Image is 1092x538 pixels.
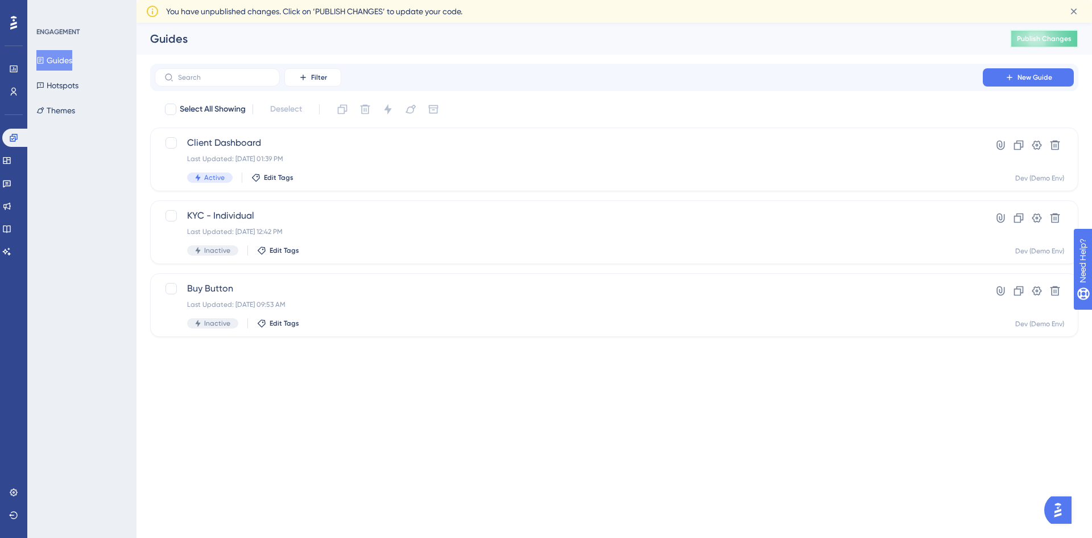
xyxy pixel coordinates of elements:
[150,31,982,47] div: Guides
[284,68,341,87] button: Filter
[1017,34,1072,43] span: Publish Changes
[187,209,950,223] span: KYC - Individual
[204,246,230,255] span: Inactive
[1015,174,1064,183] div: Dev (Demo Env)
[257,319,299,328] button: Edit Tags
[187,136,950,150] span: Client Dashboard
[1015,319,1064,328] div: Dev (Demo Env)
[204,173,225,182] span: Active
[264,173,293,182] span: Edit Tags
[270,102,302,116] span: Deselect
[27,3,71,17] span: Need Help?
[187,154,950,163] div: Last Updated: [DATE] 01:39 PM
[187,282,950,295] span: Buy Button
[983,68,1074,87] button: New Guide
[36,75,78,96] button: Hotspots
[36,100,75,121] button: Themes
[166,5,462,18] span: You have unpublished changes. Click on ‘PUBLISH CHANGES’ to update your code.
[257,246,299,255] button: Edit Tags
[204,319,230,328] span: Inactive
[187,227,950,236] div: Last Updated: [DATE] 12:42 PM
[178,73,270,81] input: Search
[36,50,72,71] button: Guides
[270,246,299,255] span: Edit Tags
[1044,493,1078,527] iframe: UserGuiding AI Assistant Launcher
[187,300,950,309] div: Last Updated: [DATE] 09:53 AM
[1010,30,1078,48] button: Publish Changes
[311,73,327,82] span: Filter
[180,102,246,116] span: Select All Showing
[260,99,312,120] button: Deselect
[251,173,293,182] button: Edit Tags
[36,27,80,36] div: ENGAGEMENT
[1015,247,1064,256] div: Dev (Demo Env)
[270,319,299,328] span: Edit Tags
[1017,73,1052,82] span: New Guide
